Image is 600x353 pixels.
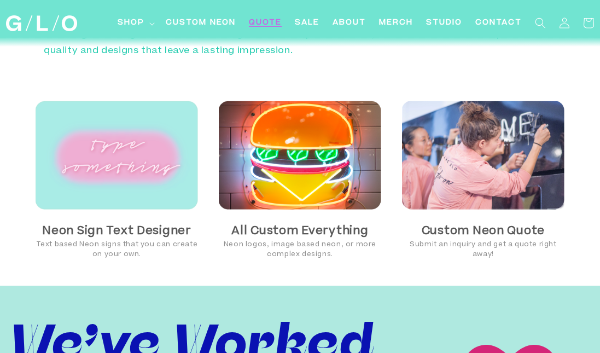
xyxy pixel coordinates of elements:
a: GLO Studio [2,11,81,36]
p: Submit an inquiry and get a quote right away! [402,240,564,259]
a: Custom Neon [159,11,242,36]
p: Neon logos, image based neon, or more complex designs. [219,240,381,259]
span: Studio [426,18,462,29]
span: Shop [118,18,144,29]
span: Merch [379,18,413,29]
strong: All Custom Everything [231,226,368,237]
p: Text based Neon signs that you can create on your own. [36,240,198,259]
span: Quote [249,18,282,29]
a: About [326,11,372,36]
a: Quote [242,11,288,36]
img: Hamburger Neon Sign in NYC [219,101,381,210]
a: Contact [469,11,528,36]
a: Neon Sign Text DesignerText based Neon signs that you can create on your own. [27,101,206,259]
span: Contact [475,18,522,29]
a: SALE [288,11,326,36]
a: Studio [420,11,469,36]
span: Custom Neon [166,18,236,29]
strong: Custom Neon Quote [422,226,545,237]
summary: Search [528,11,552,35]
img: GLO Studio [6,15,77,31]
span: About [333,18,366,29]
iframe: Chat Widget [545,300,600,353]
a: Hamburger Neon Sign in NYC All Custom EverythingNeon logos, image based neon, or more complex des... [211,101,389,259]
span: SALE [295,18,319,29]
summary: Shop [111,11,159,36]
strong: Neon Sign Text Designer [42,226,191,237]
a: Custom Neon QuoteSubmit an inquiry and get a quote right away! [394,101,573,259]
a: Merch [372,11,420,36]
